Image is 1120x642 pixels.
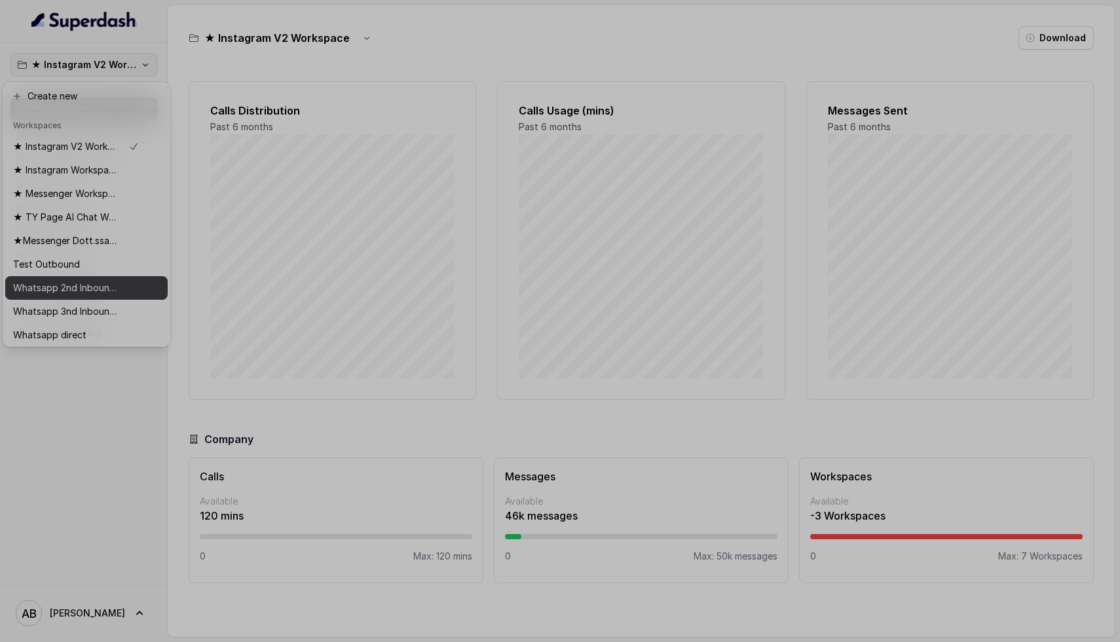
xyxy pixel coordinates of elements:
[13,327,86,343] p: Whatsapp direct
[13,139,118,154] p: ★ Instagram V2 Workspace
[31,57,136,73] p: ★ Instagram V2 Workspace
[13,209,118,225] p: ★ TY Page AI Chat Workspace
[5,114,168,135] header: Workspaces
[13,280,118,296] p: Whatsapp 2nd Inbound BM5
[3,82,170,347] div: ★ Instagram V2 Workspace
[10,53,157,77] button: ★ Instagram V2 Workspace
[13,162,118,178] p: ★ Instagram Workspace
[13,186,118,202] p: ★ Messenger Workspace
[13,233,118,249] p: ★Messenger Dott.ssa Saccone
[13,304,118,319] p: Whatsapp 3nd Inbound BM5
[5,84,168,108] button: Create new
[13,257,80,272] p: Test Outbound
